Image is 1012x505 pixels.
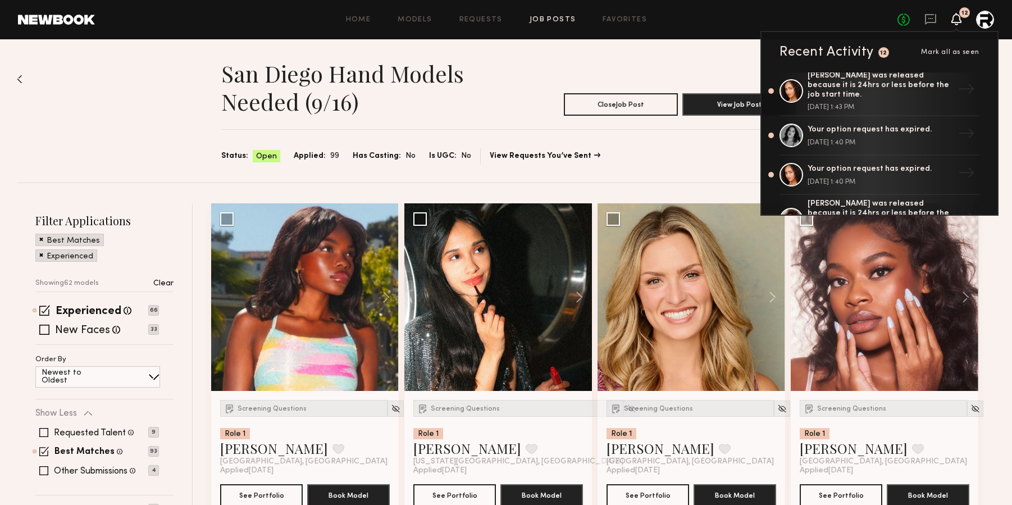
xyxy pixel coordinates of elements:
p: Best Matches [47,237,100,245]
button: CloseJob Post [564,93,678,116]
a: [PERSON_NAME] [220,439,328,457]
p: Newest to Oldest [42,369,108,385]
div: Role 1 [220,428,250,439]
span: [GEOGRAPHIC_DATA], [GEOGRAPHIC_DATA] [607,457,774,466]
a: Models [398,16,432,24]
p: 4 [148,465,159,476]
span: Applied: [294,150,326,162]
a: Job Posts [530,16,576,24]
button: View Job Post [682,93,796,116]
img: Submission Icon [610,403,622,414]
div: → [954,160,979,189]
div: Applied [DATE] [800,466,969,475]
div: [DATE] 1:40 PM [808,179,954,185]
a: Your option request has expired.[DATE] 1:40 PM→ [779,156,979,195]
div: 12 [880,50,887,56]
a: [PERSON_NAME] [800,439,908,457]
p: Clear [153,280,174,288]
p: Showing 62 models [35,280,99,287]
a: View Requests You’ve Sent [490,152,600,160]
img: Submission Icon [224,403,235,414]
a: Home [346,16,371,24]
div: [DATE] 1:43 PM [808,104,954,111]
h1: San Diego Hand Models Needed (9/16) [221,60,509,116]
label: New Faces [55,325,110,336]
div: [PERSON_NAME] was released because it is 24hrs or less before the job start time. [808,71,954,99]
span: Screening Questions [817,406,886,412]
p: Show Less [35,409,77,418]
a: [PERSON_NAME] was released because it is 24hrs or less before the job start time.→ [779,195,979,244]
img: Submission Icon [804,403,815,414]
div: Role 1 [607,428,636,439]
div: → [954,121,979,150]
div: Applied [DATE] [413,466,583,475]
p: 93 [148,446,159,457]
div: Recent Activity [779,46,874,59]
div: Your option request has expired. [808,165,954,174]
div: [PERSON_NAME] was released because it is 24hrs or less before the job start time. [808,199,954,228]
span: Screening Questions [431,406,500,412]
span: Is UGC: [429,150,457,162]
h2: Filter Applications [35,213,174,228]
span: No [405,150,416,162]
span: Screening Questions [238,406,307,412]
span: Screening Questions [624,406,693,412]
a: Book Model [500,490,583,499]
div: Applied [DATE] [607,466,776,475]
div: 12 [961,10,968,16]
a: Favorites [603,16,647,24]
p: Experienced [47,253,93,261]
a: Book Model [694,490,776,499]
span: Status: [221,150,248,162]
span: [GEOGRAPHIC_DATA], [GEOGRAPHIC_DATA] [220,457,388,466]
div: Role 1 [413,428,443,439]
span: No [461,150,471,162]
img: Unhide Model [391,404,400,413]
a: [PERSON_NAME] [607,439,714,457]
label: Experienced [56,306,121,317]
span: Mark all as seen [921,49,979,56]
div: Applied [DATE] [220,466,390,475]
p: 66 [148,305,159,316]
a: [PERSON_NAME] [413,439,521,457]
p: 33 [148,324,159,335]
a: Requests [459,16,503,24]
img: Back to previous page [17,75,22,84]
label: Requested Talent [54,429,126,438]
a: Book Model [887,490,969,499]
p: Order By [35,356,66,363]
div: Your option request has expired. [808,125,954,135]
img: Submission Icon [417,403,428,414]
label: Best Matches [54,448,115,457]
a: Book Model [307,490,390,499]
div: Role 1 [800,428,829,439]
div: → [954,76,979,106]
img: Unhide Model [777,404,787,413]
a: Your option request has expired.[DATE] 1:40 PM→ [779,116,979,156]
p: 9 [148,427,159,438]
img: Unhide Model [970,404,980,413]
span: 99 [330,150,339,162]
a: [PERSON_NAME] was released because it is 24hrs or less before the job start time.[DATE] 1:43 PM→ [779,67,979,116]
div: [DATE] 1:40 PM [808,139,954,146]
span: [US_STATE][GEOGRAPHIC_DATA], [GEOGRAPHIC_DATA] [413,457,623,466]
span: Has Casting: [353,150,401,162]
span: Open [256,151,277,162]
label: Other Submissions [54,467,127,476]
div: → [954,205,979,234]
span: [GEOGRAPHIC_DATA], [GEOGRAPHIC_DATA] [800,457,967,466]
